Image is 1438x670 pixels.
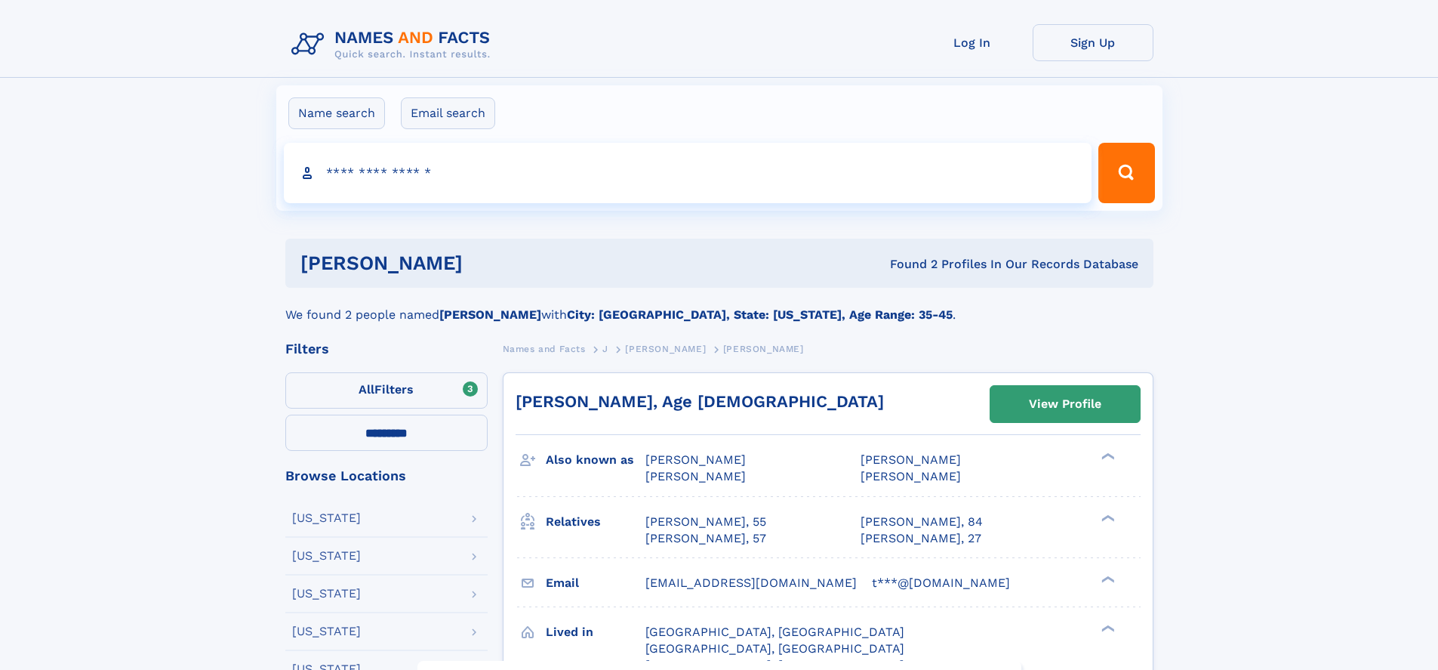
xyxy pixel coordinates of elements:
[645,452,746,467] span: [PERSON_NAME]
[292,588,361,600] div: [US_STATE]
[723,344,804,354] span: [PERSON_NAME]
[1098,623,1116,633] div: ❯
[503,339,586,358] a: Names and Facts
[292,512,361,524] div: [US_STATE]
[1098,574,1116,584] div: ❯
[285,24,503,65] img: Logo Names and Facts
[1033,24,1153,61] a: Sign Up
[861,514,983,530] a: [PERSON_NAME], 84
[645,469,746,483] span: [PERSON_NAME]
[292,625,361,638] div: [US_STATE]
[1098,513,1116,523] div: ❯
[645,576,857,590] span: [EMAIL_ADDRESS][DOMAIN_NAME]
[284,143,1092,203] input: search input
[546,509,645,535] h3: Relatives
[645,530,766,547] a: [PERSON_NAME], 57
[625,344,706,354] span: [PERSON_NAME]
[602,344,608,354] span: J
[285,469,488,483] div: Browse Locations
[645,625,904,639] span: [GEOGRAPHIC_DATA], [GEOGRAPHIC_DATA]
[546,447,645,473] h3: Also known as
[645,641,904,656] span: [GEOGRAPHIC_DATA], [GEOGRAPHIC_DATA]
[401,97,495,129] label: Email search
[439,307,541,322] b: [PERSON_NAME]
[861,530,981,547] a: [PERSON_NAME], 27
[602,339,608,358] a: J
[546,570,645,596] h3: Email
[645,514,766,530] a: [PERSON_NAME], 55
[676,256,1138,273] div: Found 2 Profiles In Our Records Database
[1029,387,1101,421] div: View Profile
[1098,143,1154,203] button: Search Button
[285,372,488,409] label: Filters
[288,97,385,129] label: Name search
[861,469,961,483] span: [PERSON_NAME]
[516,392,884,411] a: [PERSON_NAME], Age [DEMOGRAPHIC_DATA]
[359,382,374,397] span: All
[1098,452,1116,462] div: ❯
[300,254,676,273] h1: [PERSON_NAME]
[912,24,1033,61] a: Log In
[292,550,361,562] div: [US_STATE]
[546,619,645,645] h3: Lived in
[861,452,961,467] span: [PERSON_NAME]
[872,576,1010,590] span: t***@[DOMAIN_NAME]
[567,307,953,322] b: City: [GEOGRAPHIC_DATA], State: [US_STATE], Age Range: 35-45
[990,386,1140,422] a: View Profile
[285,288,1153,324] div: We found 2 people named with .
[625,339,706,358] a: [PERSON_NAME]
[285,342,488,356] div: Filters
